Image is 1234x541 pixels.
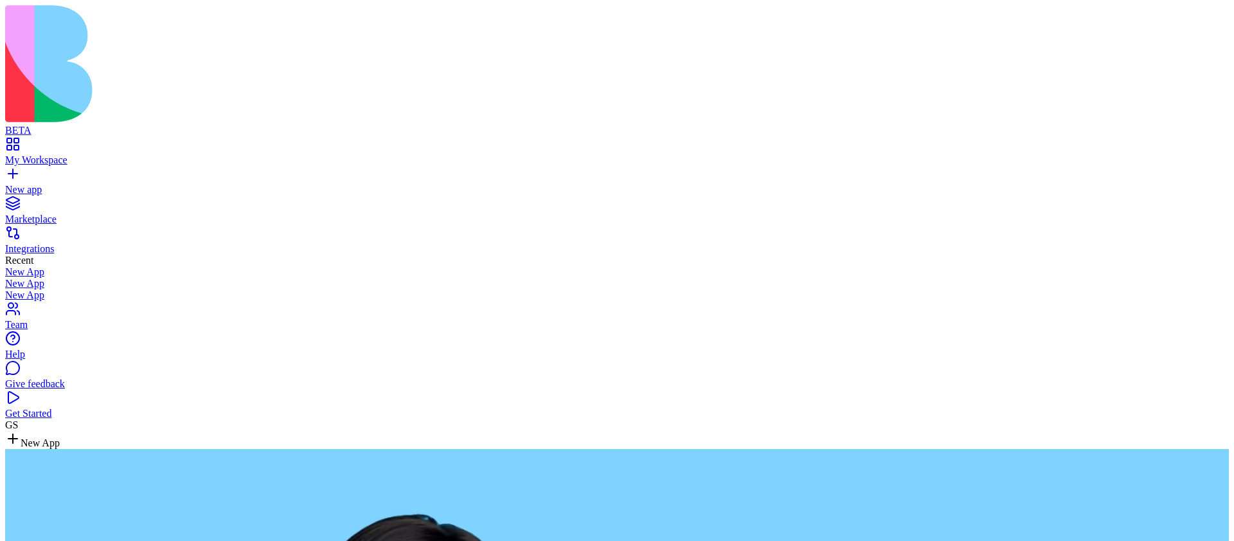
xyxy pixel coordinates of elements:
[5,214,1229,225] div: Marketplace
[5,349,1229,360] div: Help
[5,367,1229,390] a: Give feedback
[5,396,1229,419] a: Get Started
[5,184,1229,196] div: New app
[5,202,1229,225] a: Marketplace
[5,319,1229,331] div: Team
[5,113,1229,136] a: BETA
[5,419,18,430] span: GS
[5,172,1229,196] a: New app
[5,125,1229,136] div: BETA
[5,337,1229,360] a: Help
[5,408,1229,419] div: Get Started
[5,143,1229,166] a: My Workspace
[5,266,1229,278] a: New App
[21,437,60,448] span: New App
[5,378,1229,390] div: Give feedback
[5,154,1229,166] div: My Workspace
[5,243,1229,255] div: Integrations
[5,289,1229,301] a: New App
[5,232,1229,255] a: Integrations
[5,5,522,122] img: logo
[5,255,33,266] span: Recent
[5,278,1229,289] a: New App
[5,307,1229,331] a: Team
